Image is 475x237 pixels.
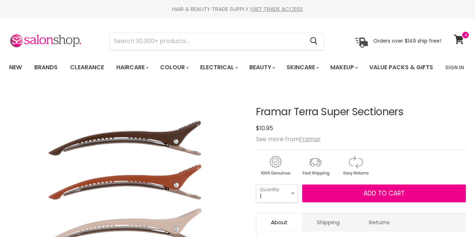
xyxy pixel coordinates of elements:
[302,213,354,231] a: Shipping
[65,60,109,75] a: Clearance
[244,60,280,75] a: Beauty
[256,213,302,231] a: About
[4,60,27,75] a: New
[111,60,153,75] a: Haircare
[155,60,193,75] a: Colour
[195,60,242,75] a: Electrical
[29,60,63,75] a: Brands
[364,60,439,75] a: Value Packs & Gifts
[363,189,405,198] span: Add to cart
[354,213,404,231] a: Returns
[281,60,323,75] a: Skincare
[4,57,440,78] ul: Main menu
[325,60,362,75] a: Makeup
[304,33,323,50] button: Search
[373,38,441,44] p: Orders over $149 ship free!
[256,135,321,143] span: See more from
[110,32,324,50] form: Product
[302,184,466,203] button: Add to cart
[256,124,273,132] span: $10.95
[256,155,295,177] img: genuine.gif
[336,155,375,177] img: returns.gif
[299,135,321,143] a: Framar
[256,106,466,118] h1: Framar Terra Super Sectioners
[110,33,304,50] input: Search
[441,60,468,75] a: Sign In
[256,184,298,202] select: Quantity
[296,155,335,177] img: shipping.gif
[252,5,303,13] a: GET TRADE ACCESS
